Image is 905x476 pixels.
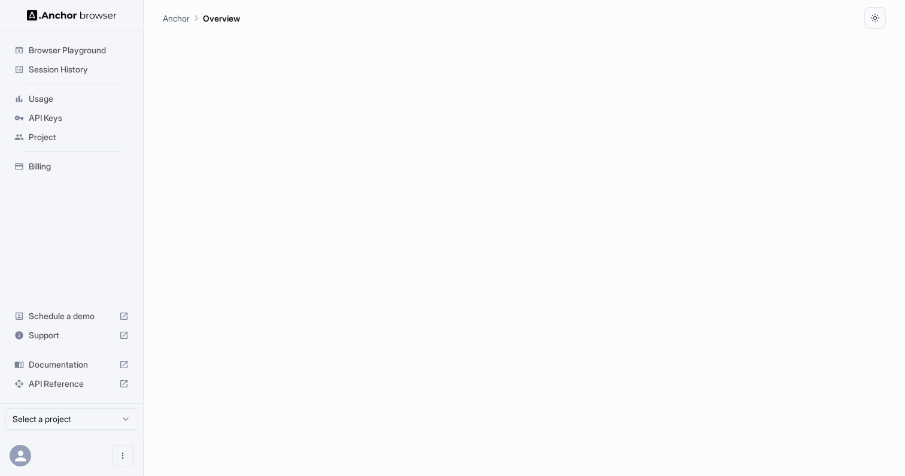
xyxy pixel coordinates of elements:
[29,160,129,172] span: Billing
[29,310,114,322] span: Schedule a demo
[27,10,117,21] img: Anchor Logo
[29,329,114,341] span: Support
[10,157,133,176] div: Billing
[29,93,129,105] span: Usage
[163,11,240,25] nav: breadcrumb
[163,12,190,25] p: Anchor
[203,12,240,25] p: Overview
[10,128,133,147] div: Project
[10,355,133,374] div: Documentation
[112,445,133,466] button: Open menu
[29,359,114,371] span: Documentation
[10,41,133,60] div: Browser Playground
[10,307,133,326] div: Schedule a demo
[29,44,129,56] span: Browser Playground
[10,60,133,79] div: Session History
[10,374,133,393] div: API Reference
[29,378,114,390] span: API Reference
[10,326,133,345] div: Support
[29,131,129,143] span: Project
[29,63,129,75] span: Session History
[29,112,129,124] span: API Keys
[10,89,133,108] div: Usage
[10,108,133,128] div: API Keys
